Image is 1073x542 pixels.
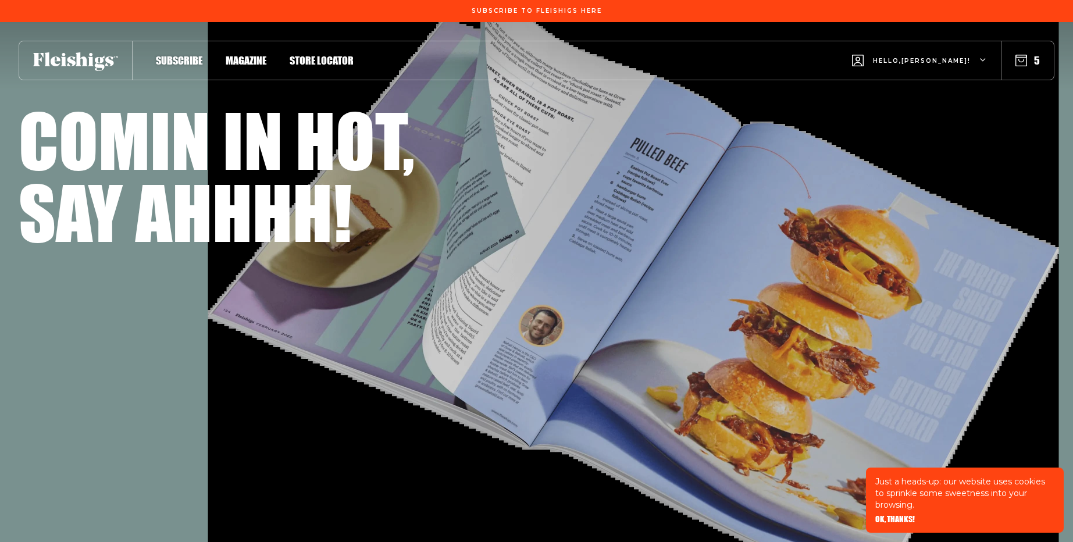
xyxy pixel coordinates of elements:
h1: Say ahhhh! [19,176,352,248]
a: Store locator [290,52,354,68]
span: Hello, [PERSON_NAME] ! [873,56,971,84]
button: 5 [1015,54,1040,67]
span: Store locator [290,54,354,67]
a: Magazine [226,52,266,68]
button: OK, THANKS! [875,515,915,523]
a: Subscribe To Fleishigs Here [469,8,604,13]
h1: Comin in hot, [19,104,415,176]
a: Subscribe [156,52,202,68]
button: Hello,[PERSON_NAME]! [852,38,987,84]
span: Subscribe [156,54,202,67]
span: Subscribe To Fleishigs Here [472,8,602,15]
p: Just a heads-up: our website uses cookies to sprinkle some sweetness into your browsing. [875,476,1054,511]
span: Magazine [226,54,266,67]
